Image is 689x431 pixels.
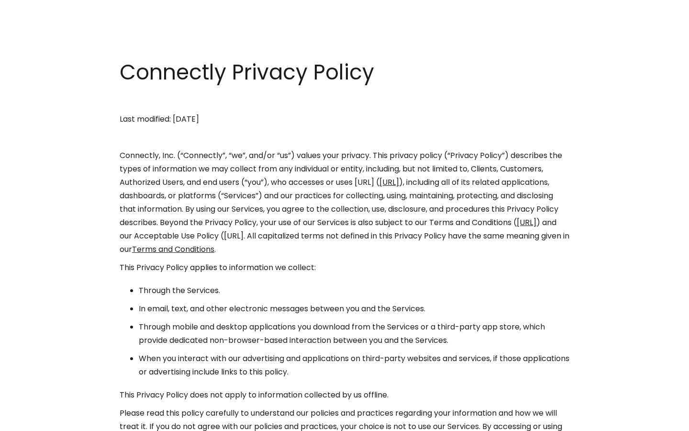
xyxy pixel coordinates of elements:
[120,261,569,274] p: This Privacy Policy applies to information we collect:
[120,94,569,108] p: ‍
[379,177,399,188] a: [URL]
[120,149,569,256] p: Connectly, Inc. (“Connectly”, “we”, and/or “us”) values your privacy. This privacy policy (“Priva...
[120,388,569,402] p: This Privacy Policy does not apply to information collected by us offline.
[10,413,57,428] aside: Language selected: English
[120,113,569,126] p: Last modified: [DATE]
[139,302,569,316] li: In email, text, and other electronic messages between you and the Services.
[120,131,569,144] p: ‍
[139,352,569,379] li: When you interact with our advertising and applications on third-party websites and services, if ...
[517,217,536,228] a: [URL]
[120,57,569,87] h1: Connectly Privacy Policy
[132,244,214,255] a: Terms and Conditions
[19,414,57,428] ul: Language list
[139,284,569,297] li: Through the Services.
[139,320,569,347] li: Through mobile and desktop applications you download from the Services or a third-party app store...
